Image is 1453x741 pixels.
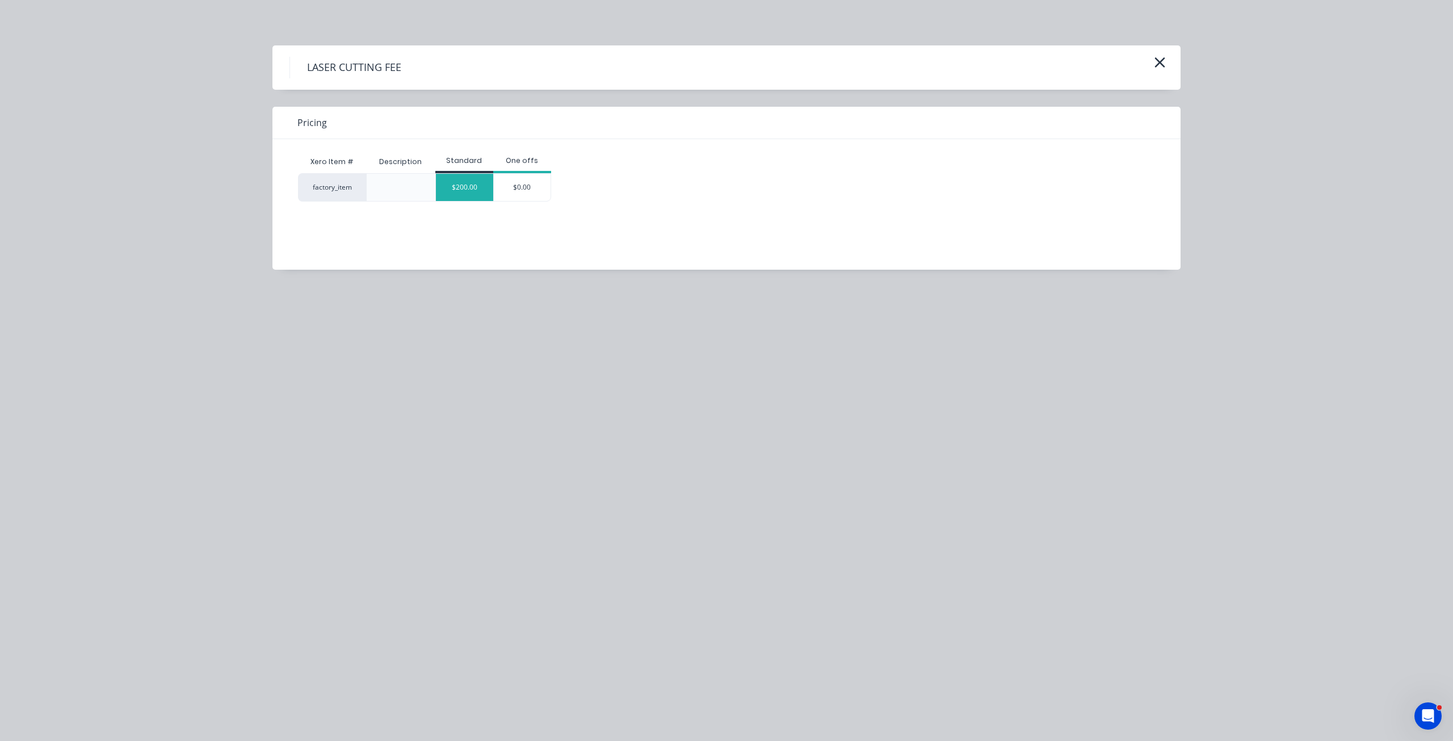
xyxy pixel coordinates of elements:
div: One offs [493,156,551,166]
span: Pricing [297,116,327,129]
div: Standard [435,156,493,166]
div: Xero Item # [298,150,366,173]
div: $0.00 [494,174,551,201]
div: $200.00 [436,174,493,201]
div: factory_item [298,173,366,202]
div: Description [370,148,431,176]
iframe: Intercom live chat [1414,702,1442,730]
h4: LASER CUTTING FEE [289,57,418,78]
